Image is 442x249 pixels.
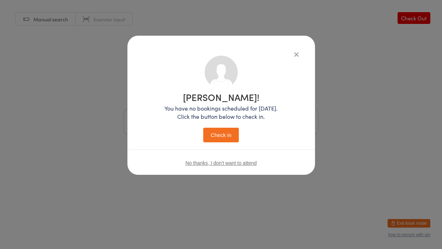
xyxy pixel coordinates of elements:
[203,128,239,142] button: Check in
[185,160,257,166] button: No thanks, I don't want to attend
[164,92,278,102] h1: [PERSON_NAME]!
[205,56,238,89] img: no_photo.png
[164,104,278,121] p: You have no bookings scheduled for [DATE]. Click the button below to check in.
